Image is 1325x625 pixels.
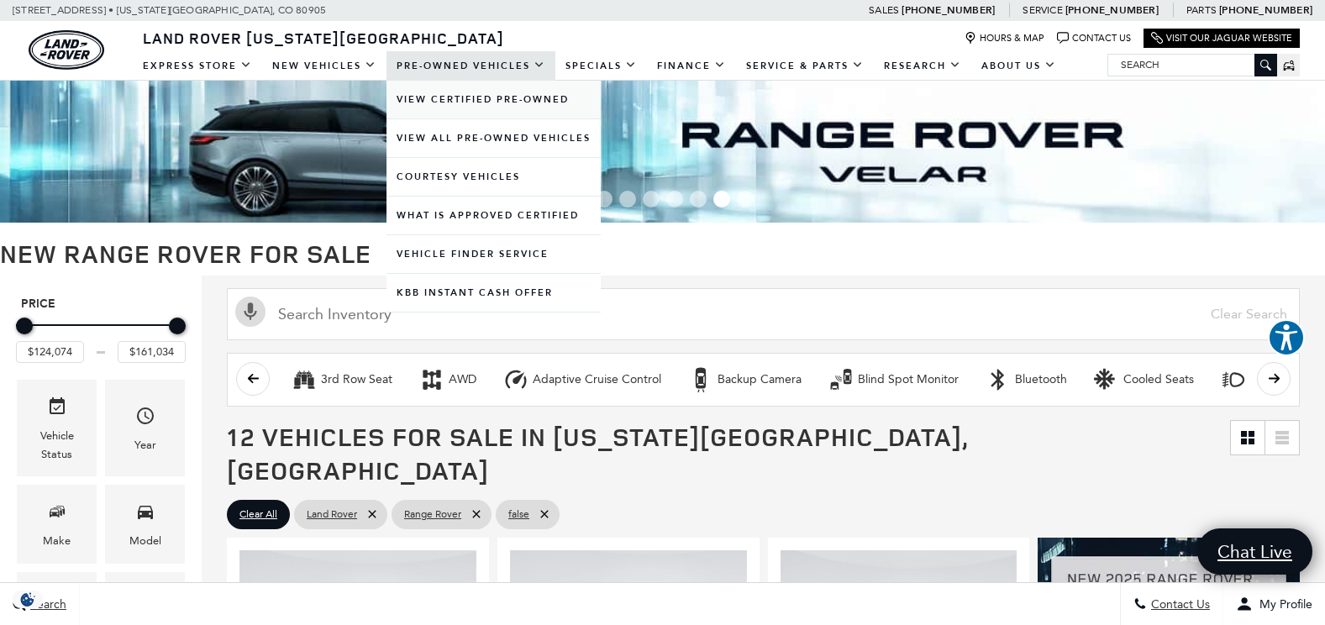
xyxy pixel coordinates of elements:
div: AWD [419,367,444,392]
div: Vehicle Status [29,427,84,464]
a: [PHONE_NUMBER] [1065,3,1159,17]
span: Go to slide 2 [596,191,613,207]
a: Pre-Owned Vehicles [386,51,555,81]
div: Adaptive Cruise Control [533,372,661,387]
section: Click to Open Cookie Consent Modal [8,591,47,608]
button: Blind Spot MonitorBlind Spot Monitor [819,362,968,397]
button: Cooled SeatsCooled Seats [1085,362,1203,397]
div: Fog Lights [1221,367,1246,392]
div: VehicleVehicle Status [17,380,97,476]
span: Go to slide 5 [666,191,683,207]
a: View Certified Pre-Owned [386,81,601,118]
div: Cooled Seats [1094,367,1119,392]
div: 3rd Row Seat [321,372,392,387]
div: YearYear [105,380,185,476]
div: Backup Camera [688,367,713,392]
button: scroll right [1257,362,1291,396]
span: My Profile [1253,597,1312,612]
div: 3rd Row Seat [292,367,317,392]
span: Go to slide 6 [690,191,707,207]
div: Bluetooth [986,367,1011,392]
button: AWDAWD [410,362,486,397]
button: BluetoothBluetooth [976,362,1076,397]
div: MakeMake [17,485,97,563]
span: Go to slide 4 [643,191,660,207]
button: Backup CameraBackup Camera [679,362,811,397]
button: Adaptive Cruise ControlAdaptive Cruise Control [494,362,670,397]
span: Sales [869,4,899,16]
button: Fog Lights [1212,362,1316,397]
span: Contact Us [1147,597,1210,612]
button: 3rd Row Seat3rd Row Seat [282,362,402,397]
span: Range Rover [404,504,461,525]
div: Year [134,436,156,454]
a: Research [874,51,971,81]
a: Chat Live [1197,528,1312,575]
input: Search [1108,55,1276,75]
span: Go to slide 3 [619,191,636,207]
div: Minimum Price [16,318,33,334]
div: Price [16,312,186,363]
button: scroll left [236,362,270,396]
span: Land Rover [US_STATE][GEOGRAPHIC_DATA] [143,28,504,48]
span: Go to slide 7 [713,191,730,207]
span: Year [135,402,155,436]
a: Courtesy Vehicles [386,158,601,196]
img: Land Rover [29,30,104,70]
a: EXPRESS STORE [133,51,262,81]
a: Grid View [1231,421,1265,454]
h5: Price [21,297,181,312]
span: false [508,504,529,525]
div: Cooled Seats [1123,372,1194,387]
span: Parts [1186,4,1217,16]
a: [PHONE_NUMBER] [902,3,995,17]
span: Chat Live [1209,540,1301,563]
div: Make [43,532,71,550]
div: Adaptive Cruise Control [503,367,528,392]
a: View All Pre-Owned Vehicles [386,119,601,157]
aside: Accessibility Help Desk [1268,319,1305,360]
span: Go to slide 8 [737,191,754,207]
a: Visit Our Jaguar Website [1151,32,1292,45]
a: land-rover [29,30,104,70]
nav: Main Navigation [133,51,1066,81]
div: ModelModel [105,485,185,563]
a: KBB Instant Cash Offer [386,274,601,312]
button: Open user profile menu [1223,583,1325,625]
img: Opt-Out Icon [8,591,47,608]
div: AWD [449,372,476,387]
a: Land Rover [US_STATE][GEOGRAPHIC_DATA] [133,28,514,48]
span: Make [47,497,67,532]
a: Specials [555,51,647,81]
input: Maximum [118,341,186,363]
a: Contact Us [1057,32,1131,45]
span: 12 Vehicles for Sale in [US_STATE][GEOGRAPHIC_DATA], [GEOGRAPHIC_DATA] [227,419,968,487]
input: Minimum [16,341,84,363]
span: Model [135,497,155,532]
button: Explore your accessibility options [1268,319,1305,356]
div: Bluetooth [1015,372,1067,387]
span: Clear All [239,504,277,525]
a: New Vehicles [262,51,386,81]
svg: Click to toggle on voice search [235,297,266,327]
a: Finance [647,51,736,81]
a: What Is Approved Certified [386,197,601,234]
div: Blind Spot Monitor [828,367,854,392]
span: Land Rover [307,504,357,525]
input: Search Inventory [227,288,1300,340]
div: Maximum Price [169,318,186,334]
span: Service [1023,4,1062,16]
div: Blind Spot Monitor [858,372,959,387]
a: Service & Parts [736,51,874,81]
div: Model [129,532,161,550]
a: [PHONE_NUMBER] [1219,3,1312,17]
a: Hours & Map [965,32,1044,45]
div: Backup Camera [718,372,802,387]
a: [STREET_ADDRESS] • [US_STATE][GEOGRAPHIC_DATA], CO 80905 [13,4,326,16]
a: Vehicle Finder Service [386,235,601,273]
span: Vehicle [47,392,67,427]
a: About Us [971,51,1066,81]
